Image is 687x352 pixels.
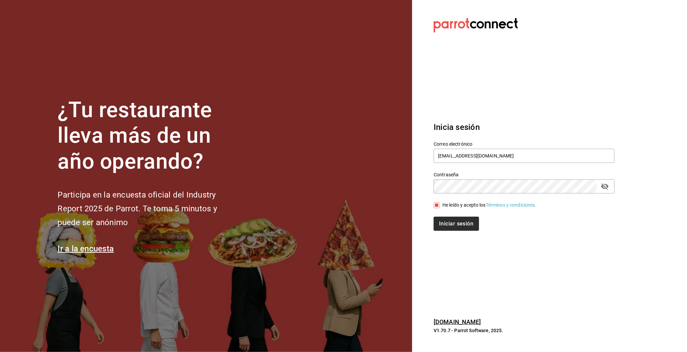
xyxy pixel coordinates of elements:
label: Contraseña [434,172,615,177]
h1: ¿Tu restaurante lleva más de un año operando? [58,97,240,175]
a: [DOMAIN_NAME] [434,318,481,325]
a: Ir a la encuesta [58,244,114,253]
button: passwordField [599,181,611,192]
a: Términos y condiciones. [486,202,537,208]
h2: Participa en la encuesta oficial del Industry Report 2025 de Parrot. Te toma 5 minutos y puede se... [58,188,240,229]
div: He leído y acepto los [442,202,537,209]
button: Iniciar sesión [434,217,479,231]
input: Ingresa tu correo electrónico [434,149,615,163]
p: V1.70.7 - Parrot Software, 2025. [434,327,615,334]
label: Correo electrónico [434,142,615,146]
h3: Inicia sesión [434,121,615,133]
